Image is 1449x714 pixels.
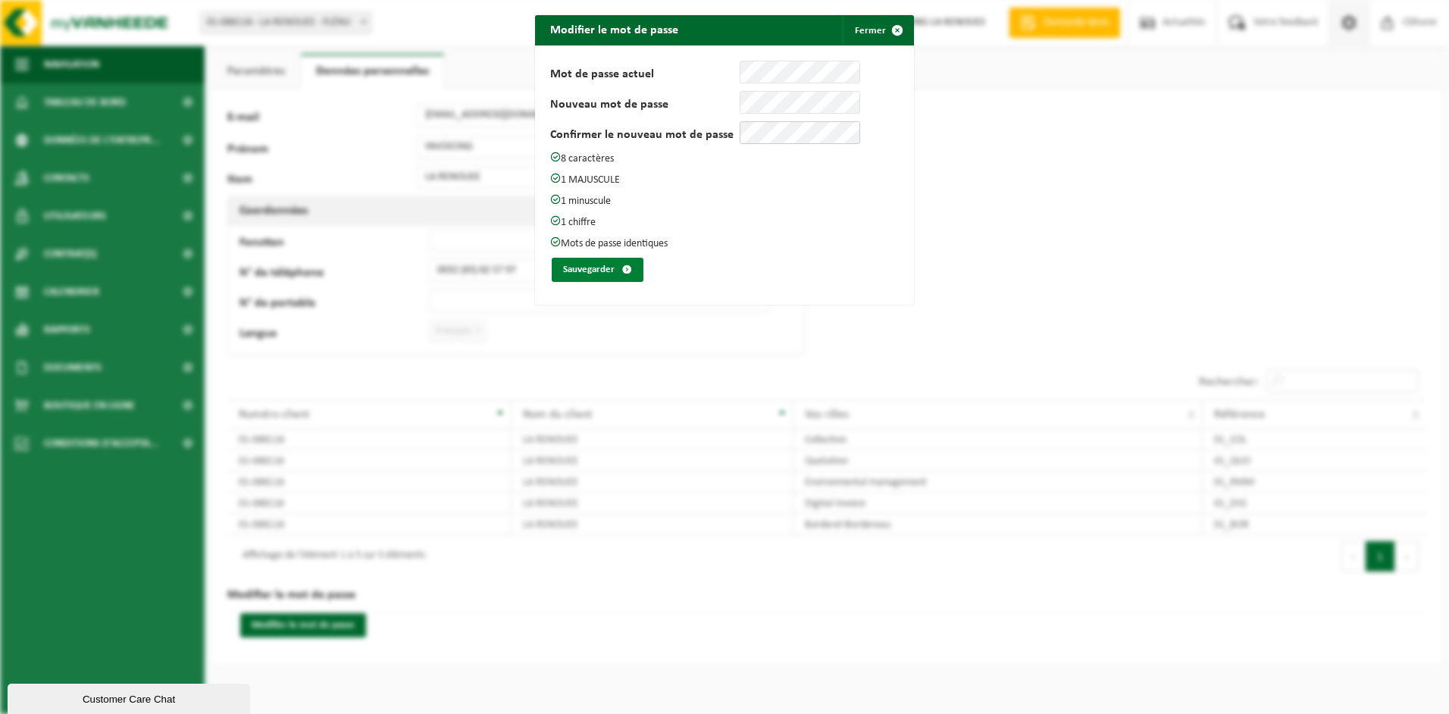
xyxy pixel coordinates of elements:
h2: Modifier le mot de passe [535,15,693,44]
iframe: chat widget [8,681,253,714]
label: Nouveau mot de passe [550,99,740,114]
p: 8 caractères [550,152,899,165]
p: 1 chiffre [550,215,899,229]
button: Sauvegarder [552,258,643,282]
p: 1 MAJUSCULE [550,173,899,186]
p: 1 minuscule [550,194,899,208]
label: Mot de passe actuel [550,68,740,83]
p: Mots de passe identiques [550,236,899,250]
button: Fermer [843,15,912,45]
label: Confirmer le nouveau mot de passe [550,129,740,144]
